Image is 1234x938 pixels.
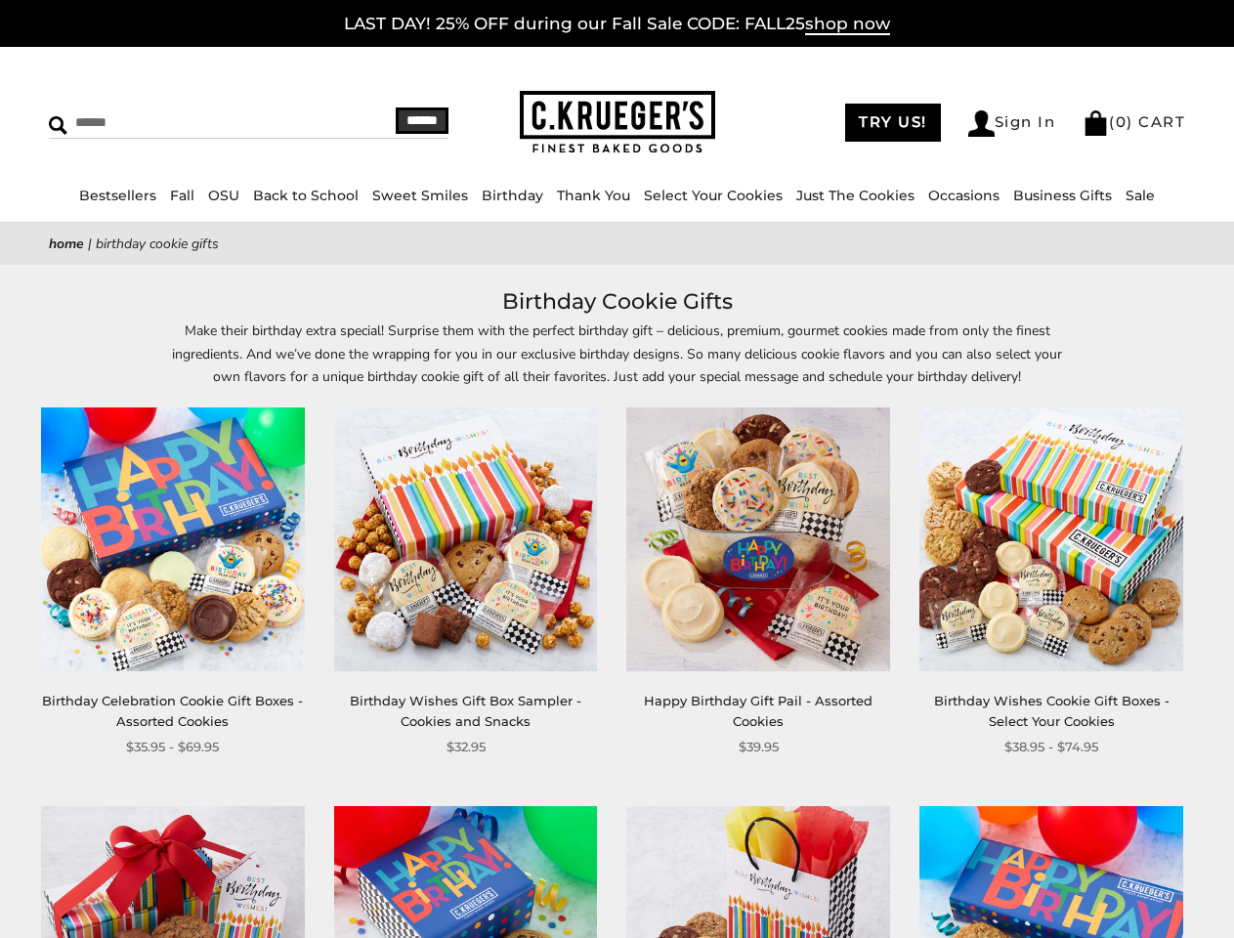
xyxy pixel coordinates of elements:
[42,693,303,729] a: Birthday Celebration Cookie Gift Boxes - Assorted Cookies
[79,187,156,204] a: Bestsellers
[1083,110,1109,136] img: Bag
[49,234,84,253] a: Home
[168,320,1067,387] p: Make their birthday extra special! Surprise them with the perfect birthday gift – delicious, prem...
[447,737,486,757] span: $32.95
[796,187,915,204] a: Just The Cookies
[78,284,1156,320] h1: Birthday Cookie Gifts
[49,233,1185,255] nav: breadcrumbs
[334,407,598,671] img: Birthday Wishes Gift Box Sampler - Cookies and Snacks
[626,407,890,671] img: Happy Birthday Gift Pail - Assorted Cookies
[928,187,1000,204] a: Occasions
[1083,112,1185,131] a: (0) CART
[208,187,239,204] a: OSU
[919,407,1183,671] img: Birthday Wishes Cookie Gift Boxes - Select Your Cookies
[1126,187,1155,204] a: Sale
[49,107,309,138] input: Search
[739,737,779,757] span: $39.95
[968,110,1056,137] a: Sign In
[644,187,783,204] a: Select Your Cookies
[96,234,219,253] span: Birthday Cookie Gifts
[170,187,194,204] a: Fall
[845,104,941,142] a: TRY US!
[16,864,202,922] iframe: Sign Up via Text for Offers
[126,737,219,757] span: $35.95 - $69.95
[805,14,890,35] span: shop now
[253,187,359,204] a: Back to School
[1013,187,1112,204] a: Business Gifts
[557,187,630,204] a: Thank You
[1116,112,1128,131] span: 0
[968,110,995,137] img: Account
[88,234,92,253] span: |
[350,693,581,729] a: Birthday Wishes Gift Box Sampler - Cookies and Snacks
[41,407,305,671] img: Birthday Celebration Cookie Gift Boxes - Assorted Cookies
[1004,737,1098,757] span: $38.95 - $74.95
[344,14,890,35] a: LAST DAY! 25% OFF during our Fall Sale CODE: FALL25shop now
[372,187,468,204] a: Sweet Smiles
[520,91,715,154] img: C.KRUEGER'S
[482,187,543,204] a: Birthday
[644,693,872,729] a: Happy Birthday Gift Pail - Assorted Cookies
[934,693,1170,729] a: Birthday Wishes Cookie Gift Boxes - Select Your Cookies
[49,116,67,135] img: Search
